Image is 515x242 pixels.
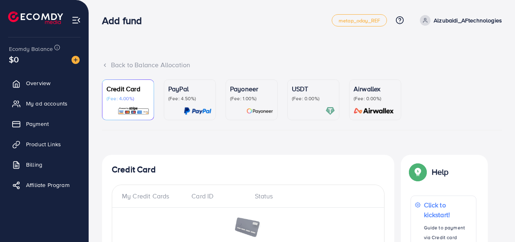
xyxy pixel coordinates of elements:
div: Card ID [185,191,248,201]
img: card [326,106,335,116]
p: PayPal [168,84,211,94]
span: Payment [26,120,49,128]
p: (Fee: 1.00%) [230,95,273,102]
a: Overview [6,75,83,91]
img: card [117,106,150,116]
h4: Credit Card [112,165,385,175]
p: Airwallex [354,84,397,94]
iframe: Chat [480,205,509,236]
img: Popup guide [411,165,425,179]
span: $0 [9,53,19,65]
p: (Fee: 0.00%) [292,95,335,102]
a: Alzubaidi_AFtechnologies [417,15,502,26]
p: (Fee: 0.00%) [354,95,397,102]
img: card [184,106,211,116]
img: image [72,56,80,64]
div: My Credit Cards [122,191,185,201]
div: Status [248,191,375,201]
p: Click to kickstart! [424,200,472,220]
p: (Fee: 4.50%) [168,95,211,102]
span: My ad accounts [26,99,67,108]
p: Credit Card [106,84,150,94]
span: Overview [26,79,50,87]
span: Billing [26,161,42,169]
span: Ecomdy Balance [9,45,53,53]
span: metap_oday_REF [339,18,380,23]
img: image [234,218,263,239]
p: USDT [292,84,335,94]
a: Payment [6,116,83,132]
p: Help [432,167,449,177]
span: Product Links [26,140,61,148]
p: (Fee: 4.00%) [106,95,150,102]
img: logo [8,11,63,24]
div: Back to Balance Allocation [102,60,502,70]
a: Product Links [6,136,83,152]
a: Affiliate Program [6,177,83,193]
a: metap_oday_REF [332,14,387,26]
span: Affiliate Program [26,181,70,189]
p: Payoneer [230,84,273,94]
img: card [351,106,397,116]
a: Billing [6,156,83,173]
p: Alzubaidi_AFtechnologies [434,15,502,25]
a: My ad accounts [6,95,83,112]
img: menu [72,15,81,25]
img: card [246,106,273,116]
h3: Add fund [102,15,148,26]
